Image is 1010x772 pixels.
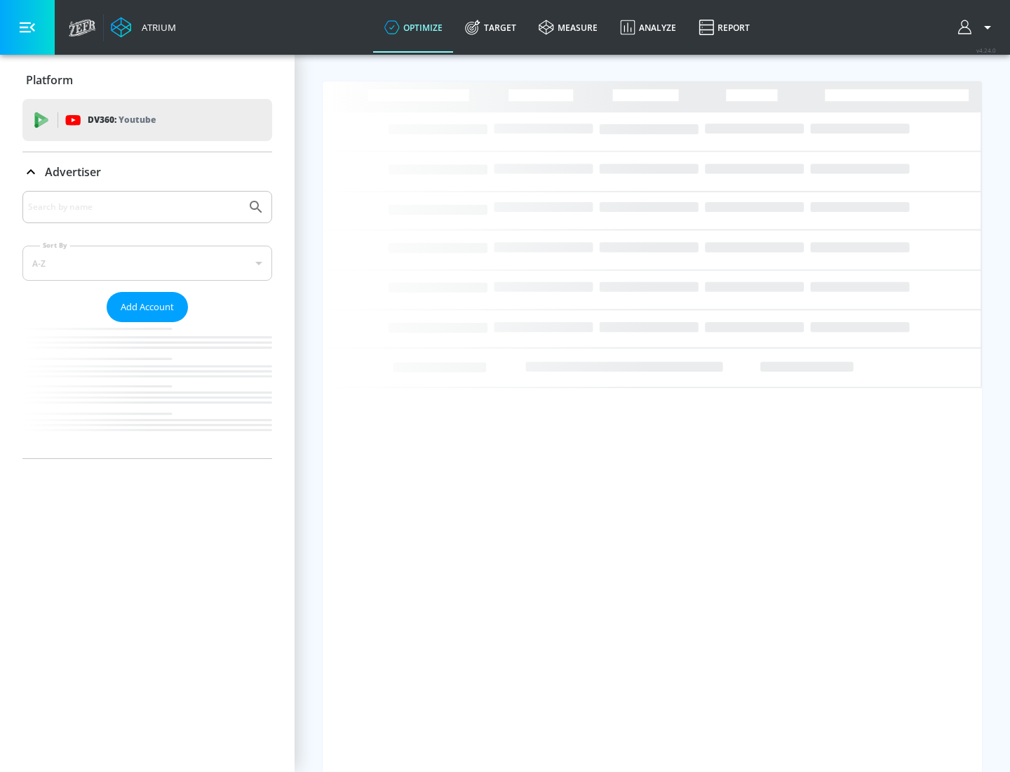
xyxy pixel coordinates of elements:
[107,292,188,322] button: Add Account
[26,72,73,88] p: Platform
[88,112,156,128] p: DV360:
[22,246,272,281] div: A-Z
[22,191,272,458] div: Advertiser
[28,198,241,216] input: Search by name
[454,2,527,53] a: Target
[22,152,272,192] div: Advertiser
[136,21,176,34] div: Atrium
[22,60,272,100] div: Platform
[609,2,687,53] a: Analyze
[22,99,272,141] div: DV360: Youtube
[121,299,174,315] span: Add Account
[373,2,454,53] a: optimize
[40,241,70,250] label: Sort By
[119,112,156,127] p: Youtube
[45,164,101,180] p: Advertiser
[687,2,761,53] a: Report
[527,2,609,53] a: measure
[22,322,272,458] nav: list of Advertiser
[111,17,176,38] a: Atrium
[976,46,996,54] span: v 4.24.0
